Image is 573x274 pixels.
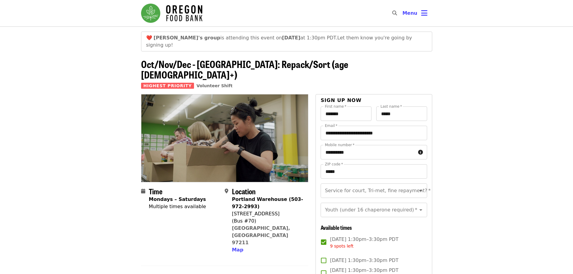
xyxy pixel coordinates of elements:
[418,149,423,155] i: circle-info icon
[398,6,432,20] button: Toggle account menu
[421,9,427,17] i: bars icon
[141,4,202,23] img: Oregon Food Bank - Home
[321,97,362,103] span: Sign up now
[141,57,348,82] span: Oct/Nov/Dec - [GEOGRAPHIC_DATA]: Repack/Sort (age [DEMOGRAPHIC_DATA]+)
[401,6,405,20] input: Search
[325,143,354,147] label: Mobile number
[232,247,243,253] span: Map
[321,223,352,231] span: Available times
[232,225,290,245] a: [GEOGRAPHIC_DATA], [GEOGRAPHIC_DATA] 97211
[417,206,425,214] button: Open
[402,10,417,16] span: Menu
[392,10,397,16] i: search icon
[282,35,300,41] strong: [DATE]
[325,162,343,166] label: ZIP code
[380,105,402,108] label: Last name
[376,106,427,121] input: Last name
[325,105,347,108] label: First name
[232,196,303,209] strong: Portland Warehouse (503-972-2993)
[321,126,427,140] input: Email
[154,35,337,41] span: is attending this event on at 1:30pm PDT.
[141,94,308,182] img: Oct/Nov/Dec - Portland: Repack/Sort (age 8+) organized by Oregon Food Bank
[330,244,353,248] span: 9 spots left
[417,186,425,195] button: Open
[149,186,162,196] span: Time
[321,106,371,121] input: First name
[225,188,228,194] i: map-marker-alt icon
[154,35,220,41] strong: [PERSON_NAME]'s group
[232,217,303,225] div: (Bus #70)
[325,124,337,128] label: Email
[149,196,206,202] strong: Mondays – Saturdays
[146,35,152,41] span: heart emoji
[196,83,233,88] a: Volunteer Shift
[330,257,398,264] span: [DATE] 1:30pm–3:30pm PDT
[321,145,415,159] input: Mobile number
[330,236,398,249] span: [DATE] 1:30pm–3:30pm PDT
[321,164,427,179] input: ZIP code
[149,203,206,210] div: Multiple times available
[232,246,243,254] button: Map
[232,210,303,217] div: [STREET_ADDRESS]
[141,188,145,194] i: calendar icon
[141,83,194,89] span: Highest Priority
[232,186,256,196] span: Location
